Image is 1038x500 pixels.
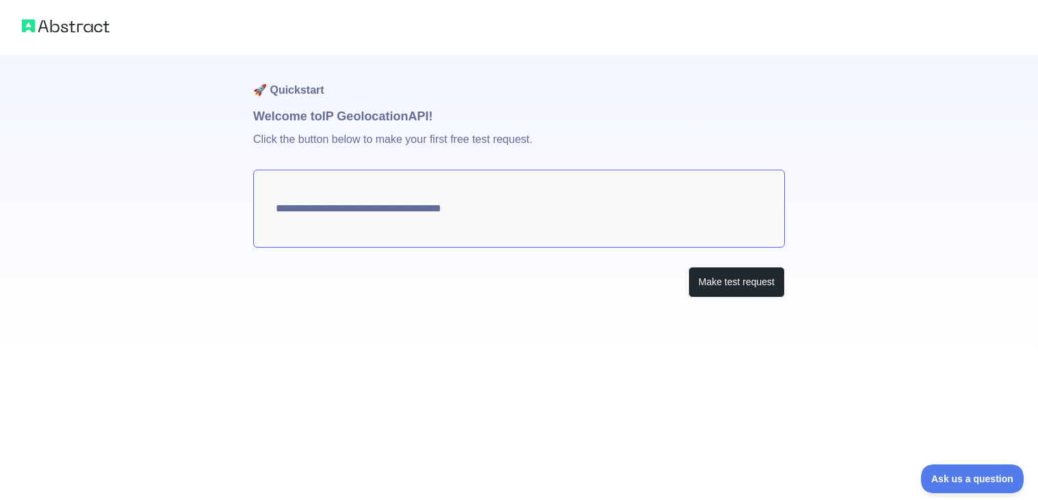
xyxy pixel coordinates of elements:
[688,267,785,298] button: Make test request
[253,126,785,170] p: Click the button below to make your first free test request.
[921,464,1024,493] iframe: Toggle Customer Support
[22,16,109,36] img: Abstract logo
[253,55,785,107] h1: 🚀 Quickstart
[253,107,785,126] h1: Welcome to IP Geolocation API!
